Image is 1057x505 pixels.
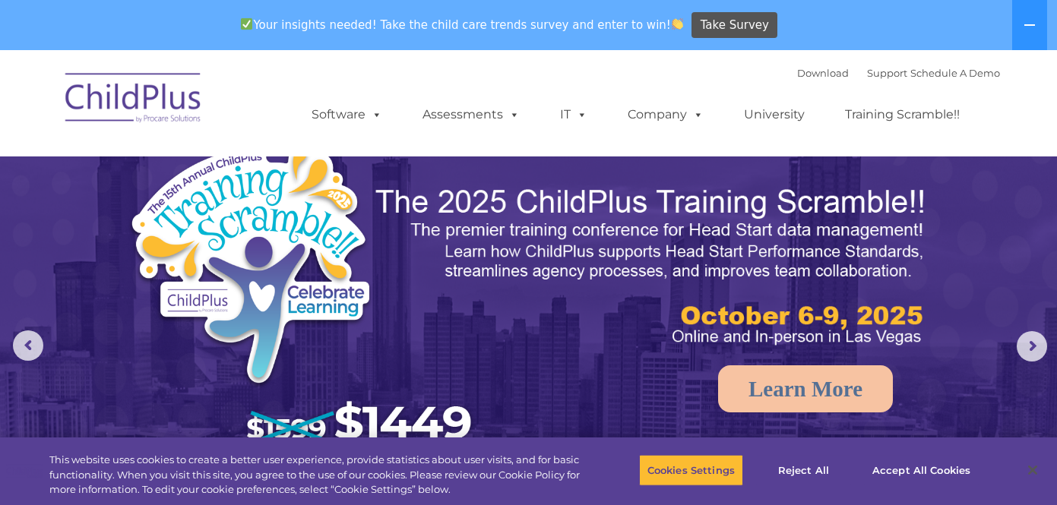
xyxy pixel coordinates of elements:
[612,99,719,130] a: Company
[235,10,690,39] span: Your insights needed! Take the child care trends survey and enter to win!
[1016,453,1049,487] button: Close
[756,454,851,486] button: Reject All
[241,18,252,30] img: ✅
[701,12,769,39] span: Take Survey
[910,67,1000,79] a: Schedule A Demo
[296,99,397,130] a: Software
[864,454,979,486] button: Accept All Cookies
[407,99,535,130] a: Assessments
[58,62,210,138] img: ChildPlus by Procare Solutions
[797,67,849,79] a: Download
[545,99,603,130] a: IT
[729,99,820,130] a: University
[639,454,743,486] button: Cookies Settings
[49,453,581,497] div: This website uses cookies to create a better user experience, provide statistics about user visit...
[718,365,893,412] a: Learn More
[691,12,777,39] a: Take Survey
[867,67,907,79] a: Support
[830,99,975,130] a: Training Scramble!!
[797,67,1000,79] font: |
[672,18,683,30] img: 👏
